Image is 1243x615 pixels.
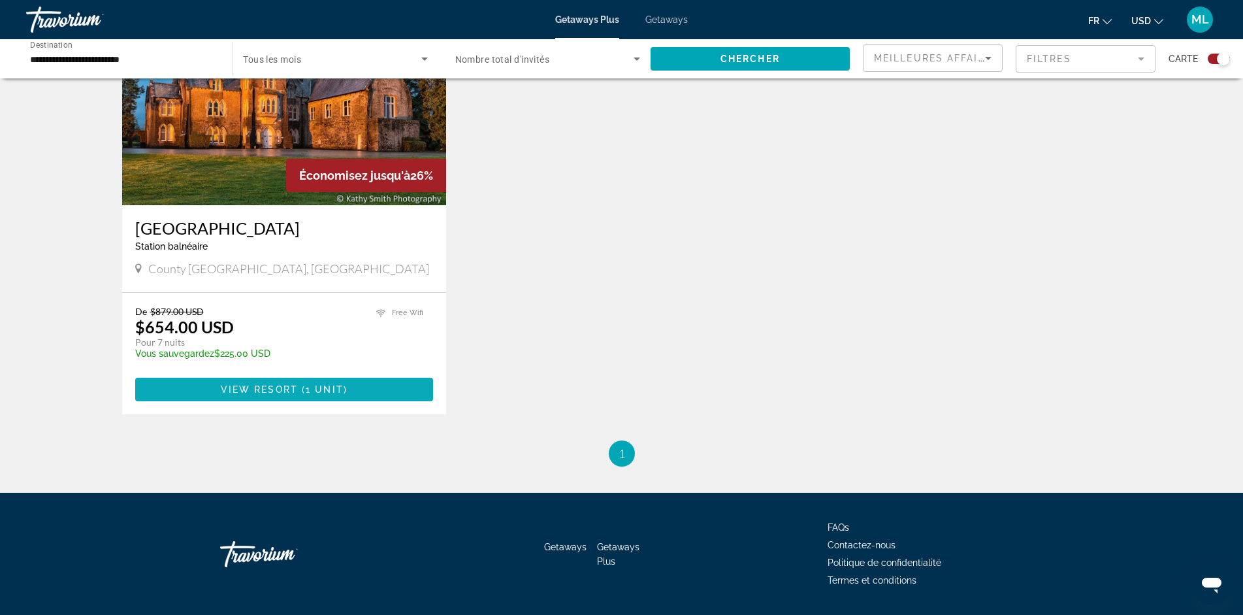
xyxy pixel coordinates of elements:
[135,306,147,317] span: De
[874,53,999,63] span: Meilleures affaires
[220,535,351,574] a: Travorium
[135,378,434,401] button: View Resort(1 unit)
[720,54,780,64] span: Chercher
[30,40,73,49] span: Destination
[286,159,446,192] div: 26%
[828,522,849,533] a: FAQs
[597,542,639,567] a: Getaways Plus
[148,261,429,276] span: County [GEOGRAPHIC_DATA], [GEOGRAPHIC_DATA]
[645,14,688,25] a: Getaways
[392,308,423,317] span: Free Wifi
[243,54,301,65] span: Tous les mois
[1183,6,1217,33] button: User Menu
[1131,16,1151,26] span: USD
[1169,50,1198,68] span: Carte
[135,348,214,359] span: Vous sauvegardez
[150,306,204,317] span: $879.00 USD
[828,575,916,586] a: Termes et conditions
[828,540,896,550] a: Contactez-nous
[135,348,364,359] p: $225.00 USD
[544,542,587,552] a: Getaways
[135,241,208,252] span: Station balnéaire
[1191,563,1233,605] iframe: Bouton de lancement de la fenêtre de messagerie
[828,557,941,568] a: Politique de confidentialité
[306,384,344,395] span: 1 unit
[135,317,234,337] p: $654.00 USD
[619,446,625,461] span: 1
[1191,13,1209,26] span: ML
[122,440,1122,467] nav: Pagination
[135,218,434,238] a: [GEOGRAPHIC_DATA]
[298,384,347,395] span: ( )
[1088,11,1112,30] button: Change language
[651,47,850,71] button: Chercher
[1131,11,1163,30] button: Change currency
[135,337,364,348] p: Pour 7 nuits
[1088,16,1099,26] span: fr
[299,169,410,182] span: Économisez jusqu'à
[221,384,298,395] span: View Resort
[874,50,992,66] mat-select: Sort by
[455,54,550,65] span: Nombre total d'invités
[555,14,619,25] a: Getaways Plus
[1016,44,1155,73] button: Filter
[26,3,157,37] a: Travorium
